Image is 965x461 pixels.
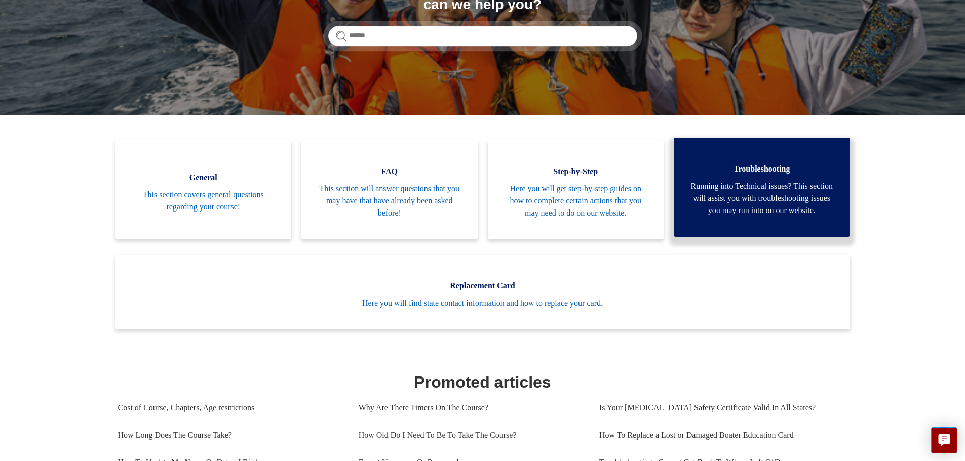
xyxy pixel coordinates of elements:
a: How Long Does The Course Take? [118,422,343,449]
span: Running into Technical issues? This section will assist you with troubleshooting issues you may r... [689,180,835,217]
a: Cost of Course, Chapters, Age restrictions [118,394,343,422]
a: Troubleshooting Running into Technical issues? This section will assist you with troubleshooting ... [674,138,850,237]
span: Here you will find state contact information and how to replace your card. [131,297,835,309]
span: Troubleshooting [689,163,835,175]
a: Why Are There Timers On The Course? [359,394,584,422]
button: Live chat [931,427,957,453]
a: How Old Do I Need To Be To Take The Course? [359,422,584,449]
a: FAQ This section will answer questions that you may have that have already been asked before! [301,140,478,239]
span: Replacement Card [131,280,835,292]
a: Replacement Card Here you will find state contact information and how to replace your card. [115,255,850,329]
a: Is Your [MEDICAL_DATA] Safety Certificate Valid In All States? [599,394,840,422]
span: FAQ [317,165,462,178]
span: This section covers general questions regarding your course! [131,189,277,213]
span: Here you will get step-by-step guides on how to complete certain actions that you may need to do ... [503,183,649,219]
a: General This section covers general questions regarding your course! [115,140,292,239]
h1: Promoted articles [118,370,847,394]
span: General [131,172,277,184]
span: This section will answer questions that you may have that have already been asked before! [317,183,462,219]
span: Step-by-Step [503,165,649,178]
input: Search [328,26,637,46]
a: How To Replace a Lost or Damaged Boater Education Card [599,422,840,449]
a: Step-by-Step Here you will get step-by-step guides on how to complete certain actions that you ma... [488,140,664,239]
